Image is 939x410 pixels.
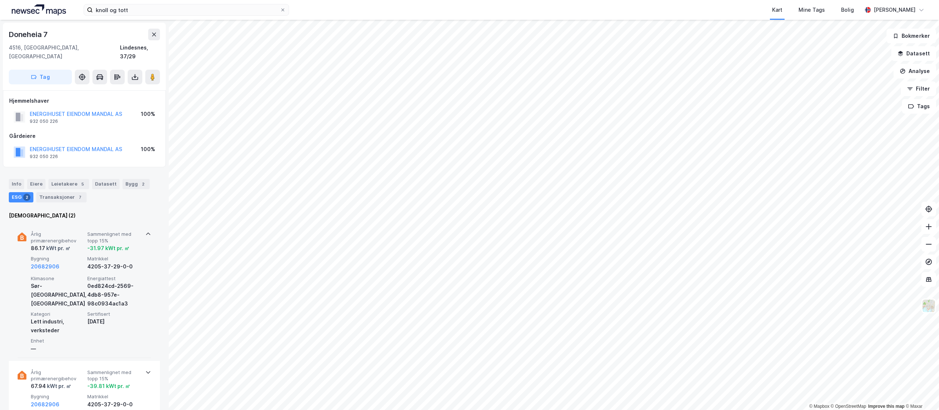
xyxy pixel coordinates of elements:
[31,369,84,382] span: Årlig primærenergibehov
[887,29,936,43] button: Bokmerker
[87,282,141,308] div: 0ed824cd-2569-4db8-957e-98c0934ac1a3
[31,382,71,391] div: 67.94
[31,256,84,262] span: Bygning
[31,393,84,400] span: Bygning
[831,404,866,409] a: OpenStreetMap
[87,256,141,262] span: Matrikkel
[12,4,66,15] img: logo.a4113a55bc3d86da70a041830d287a7e.svg
[87,311,141,317] span: Sertifisert
[31,344,84,353] div: —
[809,404,829,409] a: Mapbox
[87,262,141,271] div: 4205-37-29-0-0
[9,96,160,105] div: Hjemmelshaver
[93,4,280,15] input: Søk på adresse, matrikkel, gårdeiere, leietakere eller personer
[79,180,86,188] div: 5
[31,400,59,409] button: 20682906
[36,192,87,202] div: Transaksjoner
[87,231,141,244] span: Sammenlignet med topp 15%
[31,244,70,253] div: 86.17
[31,275,84,282] span: Klimasone
[87,244,129,253] div: -31.97 kWt pr. ㎡
[87,393,141,400] span: Matrikkel
[87,317,141,326] div: [DATE]
[841,6,854,14] div: Bolig
[76,194,84,201] div: 7
[31,338,84,344] span: Enhet
[891,46,936,61] button: Datasett
[141,110,155,118] div: 100%
[120,43,160,61] div: Lindesnes, 37/29
[31,282,84,308] div: Sør-[GEOGRAPHIC_DATA], [GEOGRAPHIC_DATA]
[799,6,825,14] div: Mine Tags
[31,311,84,317] span: Kategori
[772,6,782,14] div: Kart
[141,145,155,154] div: 100%
[902,99,936,114] button: Tags
[31,317,84,335] div: Lett industri, verksteder
[87,382,130,391] div: -39.81 kWt pr. ㎡
[23,194,30,201] div: 2
[123,179,150,189] div: Bygg
[30,118,58,124] div: 932 050 226
[45,244,70,253] div: kWt pr. ㎡
[9,192,33,202] div: ESG
[9,179,24,189] div: Info
[894,64,936,78] button: Analyse
[139,180,147,188] div: 2
[30,154,58,160] div: 932 050 226
[922,299,936,313] img: Z
[31,262,59,271] button: 20682906
[48,179,89,189] div: Leietakere
[902,375,939,410] iframe: Chat Widget
[9,70,72,84] button: Tag
[9,211,160,220] div: [DEMOGRAPHIC_DATA] (2)
[87,275,141,282] span: Energiattest
[87,369,141,382] span: Sammenlignet med topp 15%
[874,6,916,14] div: [PERSON_NAME]
[868,404,905,409] a: Improve this map
[27,179,45,189] div: Eiere
[46,382,71,391] div: kWt pr. ㎡
[9,43,120,61] div: 4516, [GEOGRAPHIC_DATA], [GEOGRAPHIC_DATA]
[9,132,160,140] div: Gårdeiere
[92,179,120,189] div: Datasett
[31,231,84,244] span: Årlig primærenergibehov
[87,400,141,409] div: 4205-37-29-0-0
[902,375,939,410] div: Kontrollprogram for chat
[9,29,49,40] div: Doneheia 7
[901,81,936,96] button: Filter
